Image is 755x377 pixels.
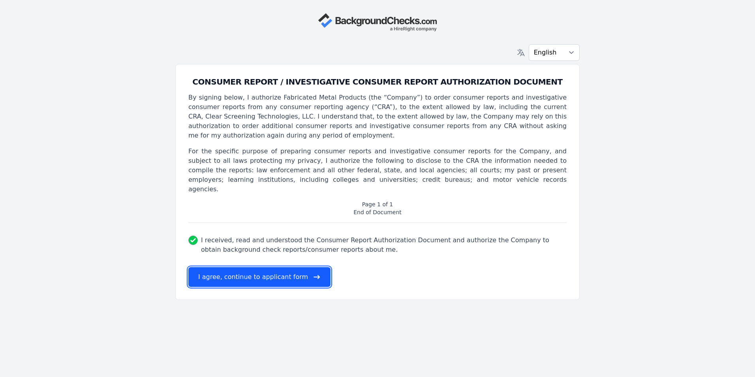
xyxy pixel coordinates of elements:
[188,200,567,216] p: Page 1 of 1 End of Document
[188,267,331,287] button: I agree, continue to applicant form
[318,13,437,32] img: Company Logo
[188,93,567,140] p: By signing below, I authorize Fabricated Metal Products (the “Company”) to order consumer reports...
[188,147,567,194] p: For the specific purpose of preparing consumer reports and investigative consumer reports for the...
[201,236,567,254] label: I received, read and understood the Consumer Report Authorization Document and authorize the Comp...
[188,77,567,87] h3: CONSUMER REPORT / INVESTIGATIVE CONSUMER REPORT AUTHORIZATION DOCUMENT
